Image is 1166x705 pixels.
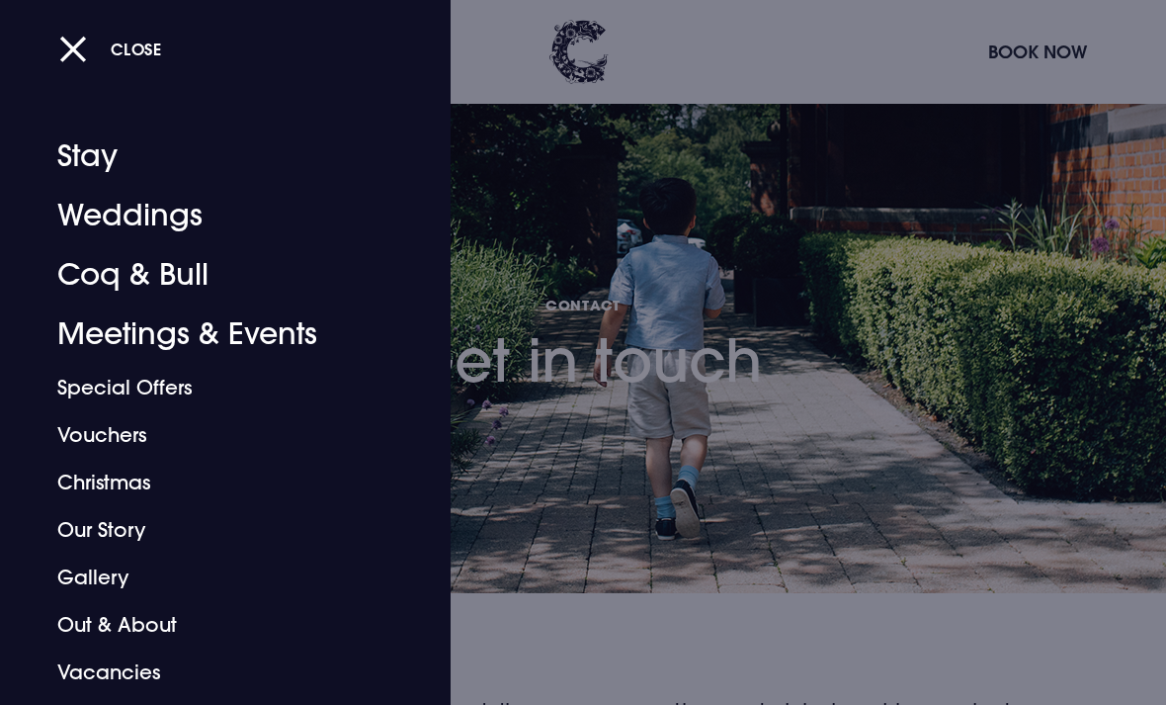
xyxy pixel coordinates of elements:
[57,186,367,245] a: Weddings
[59,29,162,69] button: Close
[57,601,367,649] a: Out & About
[57,506,367,554] a: Our Story
[57,459,367,506] a: Christmas
[57,245,367,305] a: Coq & Bull
[57,305,367,364] a: Meetings & Events
[111,39,162,59] span: Close
[57,364,367,411] a: Special Offers
[57,554,367,601] a: Gallery
[57,411,367,459] a: Vouchers
[57,649,367,696] a: Vacancies
[57,127,367,186] a: Stay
